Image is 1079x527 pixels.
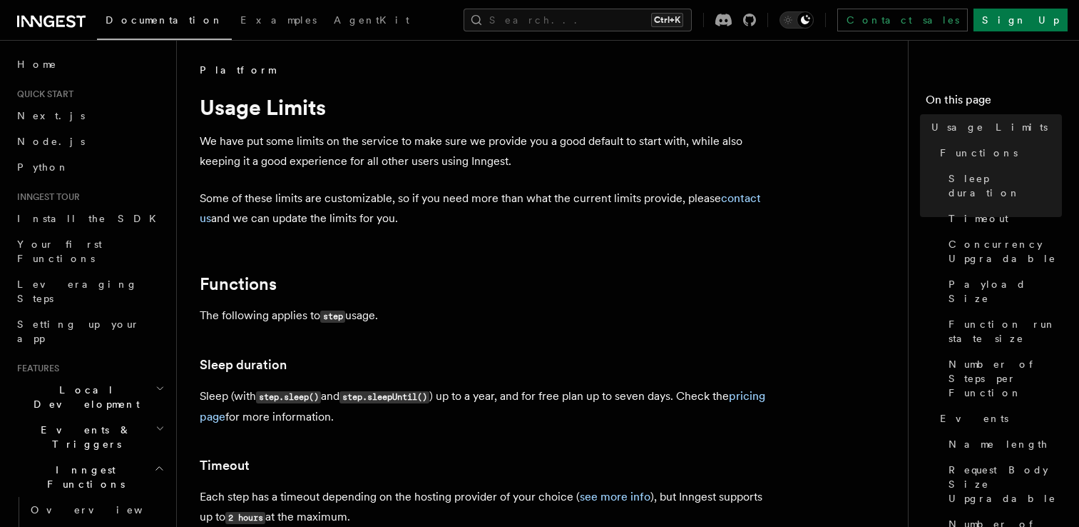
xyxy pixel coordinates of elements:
a: Name length [943,431,1062,457]
span: Number of Steps per Function [948,357,1062,400]
code: step.sleepUntil() [339,391,429,403]
a: Function run state size [943,311,1062,351]
a: Timeout [943,206,1062,231]
span: Overview [31,504,178,516]
span: Local Development [11,383,155,411]
a: Functions [934,140,1062,166]
span: Documentation [106,14,223,26]
p: Sleep (with and ) up to a year, and for free plan up to seven days. Check the for more information. [200,386,770,427]
span: Concurrency Upgradable [948,237,1062,266]
a: Sleep duration [943,166,1062,206]
span: Payload Size [948,277,1062,306]
span: Next.js [17,110,85,121]
a: Home [11,51,168,77]
span: Events [940,411,1008,426]
code: 2 hours [225,512,265,524]
button: Local Development [11,377,168,417]
a: AgentKit [325,4,418,39]
a: Documentation [97,4,232,40]
a: Python [11,154,168,180]
span: Node.js [17,136,85,147]
p: We have put some limits on the service to make sure we provide you a good default to start with, ... [200,131,770,171]
a: Overview [25,497,168,523]
a: Events [934,406,1062,431]
h4: On this page [926,91,1062,114]
a: Payload Size [943,271,1062,311]
a: Request Body Size Upgradable [943,457,1062,511]
kbd: Ctrl+K [651,13,683,27]
code: step [320,311,345,323]
span: Function run state size [948,317,1062,346]
button: Search...Ctrl+K [464,9,692,31]
a: see more info [580,490,650,503]
span: Setting up your app [17,318,140,344]
span: Name length [948,437,1048,451]
span: Request Body Size Upgradable [948,463,1062,506]
a: Sleep duration [200,355,287,375]
span: Your first Functions [17,239,102,264]
span: Functions [940,146,1018,160]
a: Usage Limits [926,114,1062,140]
button: Toggle dark mode [779,11,814,29]
h1: Usage Limits [200,94,770,120]
a: Functions [200,274,277,294]
span: Home [17,57,57,71]
span: Timeout [948,211,1008,226]
code: step.sleep() [256,391,321,403]
span: Inngest tour [11,191,80,203]
span: Python [17,161,69,173]
a: Examples [232,4,325,39]
a: Node.js [11,129,168,154]
a: Sign Up [973,9,1068,31]
span: Sleep duration [948,171,1062,200]
span: Examples [240,14,317,26]
a: Setting up your app [11,311,168,351]
span: Platform [200,63,275,77]
span: Features [11,363,59,374]
a: Timeout [200,456,250,476]
p: The following applies to usage. [200,306,770,326]
a: Next.js [11,103,168,129]
a: Your first Functions [11,231,168,271]
span: Usage Limits [931,120,1048,134]
span: Install the SDK [17,213,165,224]
span: Quick start [11,89,73,100]
span: Events & Triggers [11,423,155,451]
span: AgentKit [334,14,409,26]
span: Leveraging Steps [17,278,138,304]
a: Concurrency Upgradable [943,231,1062,271]
a: Leveraging Steps [11,271,168,311]
a: Number of Steps per Function [943,351,1062,406]
a: Contact sales [837,9,968,31]
p: Some of these limits are customizable, so if you need more than what the current limits provide, ... [200,189,770,229]
span: Inngest Functions [11,463,154,491]
button: Inngest Functions [11,457,168,497]
a: Install the SDK [11,206,168,231]
button: Events & Triggers [11,417,168,457]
